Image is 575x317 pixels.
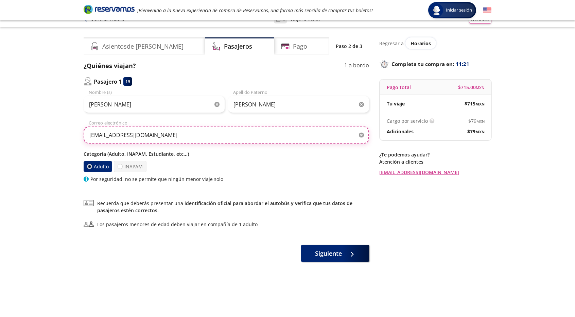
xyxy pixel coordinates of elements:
span: Recuerda que deberás presentar una [97,200,369,214]
p: Cargo por servicio [387,117,428,124]
p: Atención a clientes [379,158,491,165]
span: $ 715 [465,100,485,107]
p: Paso 2 de 3 [336,43,362,50]
h4: Pago [293,42,307,51]
button: Siguiente [301,245,369,262]
small: MXN [475,129,485,134]
label: INAPAM [114,161,146,172]
p: Tu viaje [387,100,405,107]
a: Brand Logo [84,4,135,16]
p: Completa tu compra en : [379,59,491,69]
small: MXN [476,85,485,90]
p: ¿Quiénes viajan? [84,61,136,70]
span: $ 79 [468,117,485,124]
h4: Asientos de [PERSON_NAME] [102,42,184,51]
div: Regresar a ver horarios [379,37,491,49]
p: Pago total [387,84,411,91]
button: English [483,6,491,15]
span: Iniciar sesión [443,7,475,14]
input: Nombre (s) [84,96,225,113]
p: Categoría (Adulto, INAPAM, Estudiante, etc...) [84,150,369,157]
span: $ 715.00 [458,84,485,91]
p: Pasajero 1 [94,78,122,86]
span: 11:21 [456,60,469,68]
em: ¡Bienvenido a la nueva experiencia de compra de Reservamos, una forma más sencilla de comprar tus... [137,7,373,14]
p: 1 a bordo [344,61,369,70]
p: Por seguridad, no se permite que ningún menor viaje solo [90,176,223,183]
p: Regresar a [379,40,404,47]
div: 19 [123,77,132,86]
span: Siguiente [315,249,342,258]
i: Brand Logo [84,4,135,14]
small: MXN [476,119,485,124]
a: identificación oficial para abordar el autobús y verifica que tus datos de pasajeros estén correc... [97,200,352,214]
div: Los pasajeros menores de edad deben viajar en compañía de 1 adulto [97,221,258,228]
span: Horarios [411,40,431,47]
p: ¿Te podemos ayudar? [379,151,491,158]
p: Adicionales [387,128,414,135]
small: MXN [475,101,485,106]
a: [EMAIL_ADDRESS][DOMAIN_NAME] [379,169,491,176]
input: Correo electrónico [84,127,369,144]
label: Adulto [84,161,112,172]
h4: Pasajeros [224,42,252,51]
input: Apellido Paterno [228,96,369,113]
span: $ 79 [467,128,485,135]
